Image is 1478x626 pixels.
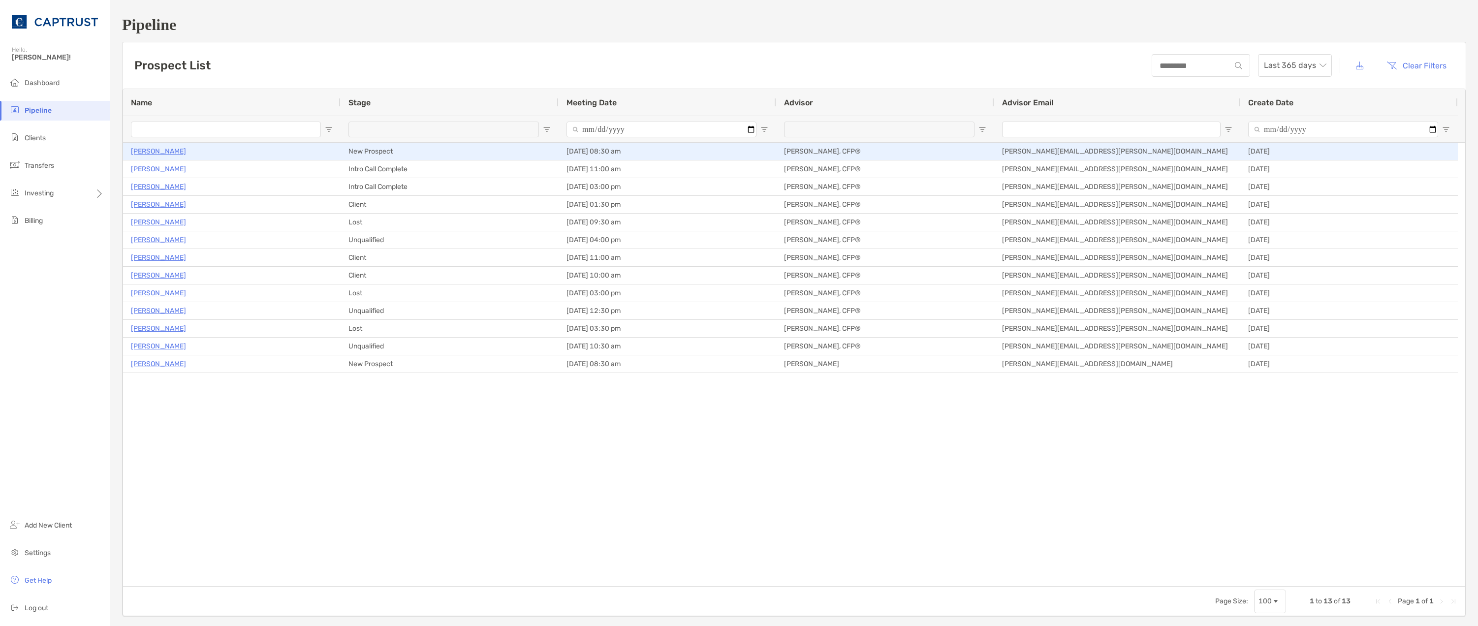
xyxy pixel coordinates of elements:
[131,163,186,175] a: [PERSON_NAME]
[559,143,776,160] div: [DATE] 08:30 am
[776,160,994,178] div: [PERSON_NAME], CFP®
[131,269,186,282] p: [PERSON_NAME]
[325,125,333,133] button: Open Filter Menu
[131,122,321,137] input: Name Filter Input
[341,338,559,355] div: Unqualified
[1002,98,1053,107] span: Advisor Email
[776,355,994,373] div: [PERSON_NAME]
[994,249,1240,266] div: [PERSON_NAME][EMAIL_ADDRESS][PERSON_NAME][DOMAIN_NAME]
[25,576,52,585] span: Get Help
[559,214,776,231] div: [DATE] 09:30 am
[9,104,21,116] img: pipeline icon
[131,251,186,264] p: [PERSON_NAME]
[776,143,994,160] div: [PERSON_NAME], CFP®
[348,98,371,107] span: Stage
[559,302,776,319] div: [DATE] 12:30 pm
[1240,214,1458,231] div: [DATE]
[131,198,186,211] a: [PERSON_NAME]
[9,76,21,88] img: dashboard icon
[1258,597,1272,605] div: 100
[1248,122,1438,137] input: Create Date Filter Input
[543,125,551,133] button: Open Filter Menu
[776,284,994,302] div: [PERSON_NAME], CFP®
[341,196,559,213] div: Client
[1415,597,1420,605] span: 1
[131,358,186,370] a: [PERSON_NAME]
[1421,597,1428,605] span: of
[25,161,54,170] span: Transfers
[994,284,1240,302] div: [PERSON_NAME][EMAIL_ADDRESS][PERSON_NAME][DOMAIN_NAME]
[9,214,21,226] img: billing icon
[341,143,559,160] div: New Prospect
[776,338,994,355] div: [PERSON_NAME], CFP®
[341,320,559,337] div: Lost
[994,338,1240,355] div: [PERSON_NAME][EMAIL_ADDRESS][PERSON_NAME][DOMAIN_NAME]
[1240,284,1458,302] div: [DATE]
[1248,98,1293,107] span: Create Date
[776,302,994,319] div: [PERSON_NAME], CFP®
[341,267,559,284] div: Client
[1215,597,1248,605] div: Page Size:
[1240,338,1458,355] div: [DATE]
[994,355,1240,373] div: [PERSON_NAME][EMAIL_ADDRESS][DOMAIN_NAME]
[1386,597,1394,605] div: Previous Page
[122,16,1466,34] h1: Pipeline
[25,79,60,87] span: Dashboard
[9,574,21,586] img: get-help icon
[25,189,54,197] span: Investing
[9,159,21,171] img: transfers icon
[1002,122,1221,137] input: Advisor Email Filter Input
[776,214,994,231] div: [PERSON_NAME], CFP®
[131,234,186,246] a: [PERSON_NAME]
[559,338,776,355] div: [DATE] 10:30 am
[131,340,186,352] a: [PERSON_NAME]
[131,287,186,299] a: [PERSON_NAME]
[25,106,52,115] span: Pipeline
[341,302,559,319] div: Unqualified
[1240,178,1458,195] div: [DATE]
[131,305,186,317] a: [PERSON_NAME]
[341,214,559,231] div: Lost
[1323,597,1332,605] span: 13
[9,546,21,558] img: settings icon
[25,134,46,142] span: Clients
[131,181,186,193] p: [PERSON_NAME]
[1334,597,1340,605] span: of
[1449,597,1457,605] div: Last Page
[25,521,72,530] span: Add New Client
[559,267,776,284] div: [DATE] 10:00 am
[131,322,186,335] a: [PERSON_NAME]
[559,231,776,249] div: [DATE] 04:00 pm
[1240,143,1458,160] div: [DATE]
[1429,597,1434,605] span: 1
[1240,355,1458,373] div: [DATE]
[1438,597,1446,605] div: Next Page
[25,549,51,557] span: Settings
[994,302,1240,319] div: [PERSON_NAME][EMAIL_ADDRESS][PERSON_NAME][DOMAIN_NAME]
[134,59,211,72] h3: Prospect List
[1235,62,1242,69] img: input icon
[1254,590,1286,613] div: Page Size
[776,320,994,337] div: [PERSON_NAME], CFP®
[559,178,776,195] div: [DATE] 03:00 pm
[994,160,1240,178] div: [PERSON_NAME][EMAIL_ADDRESS][PERSON_NAME][DOMAIN_NAME]
[341,178,559,195] div: Intro Call Complete
[994,143,1240,160] div: [PERSON_NAME][EMAIL_ADDRESS][PERSON_NAME][DOMAIN_NAME]
[1310,597,1314,605] span: 1
[9,519,21,531] img: add_new_client icon
[1379,55,1454,76] button: Clear Filters
[559,284,776,302] div: [DATE] 03:00 pm
[994,196,1240,213] div: [PERSON_NAME][EMAIL_ADDRESS][PERSON_NAME][DOMAIN_NAME]
[131,216,186,228] a: [PERSON_NAME]
[1316,597,1322,605] span: to
[1240,302,1458,319] div: [DATE]
[1225,125,1232,133] button: Open Filter Menu
[9,131,21,143] img: clients icon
